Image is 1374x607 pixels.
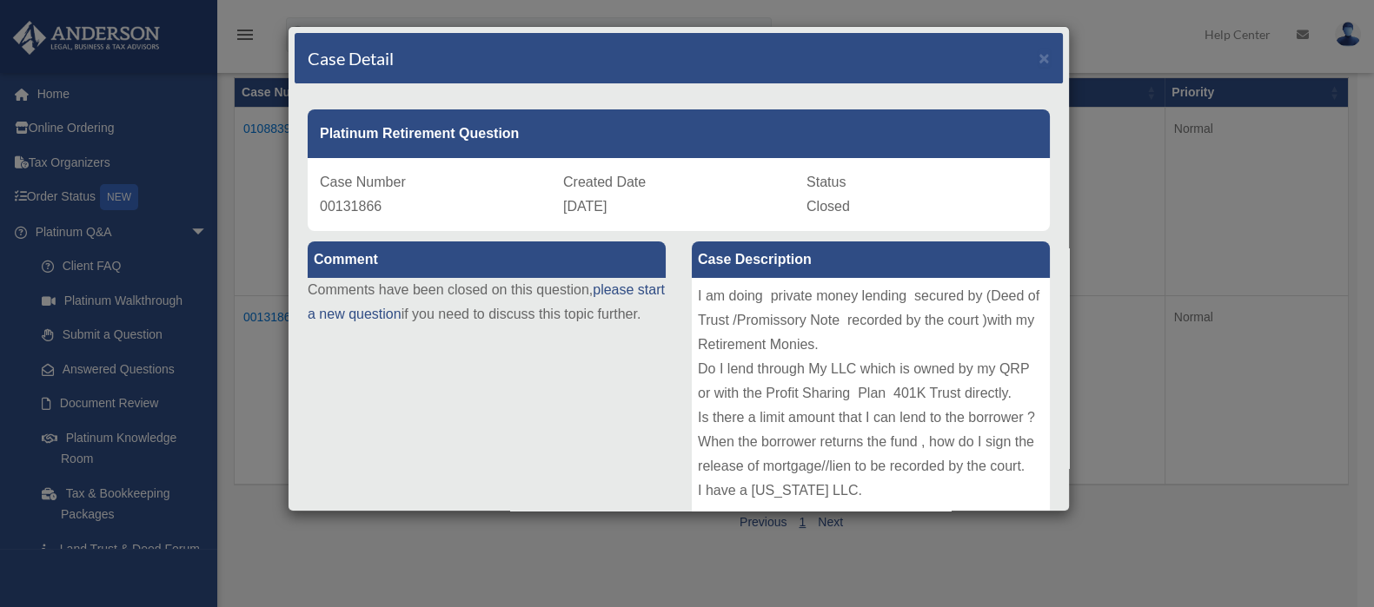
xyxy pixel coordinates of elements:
button: Close [1039,49,1050,67]
span: × [1039,48,1050,68]
span: 00131866 [320,199,382,214]
span: Status [806,175,846,189]
span: Case Number [320,175,406,189]
label: Comment [308,241,666,278]
a: please start a new question [308,282,665,321]
span: Closed [806,199,850,214]
span: Created Date [563,175,646,189]
p: Comments have been closed on this question, if you need to discuss this topic further. [308,278,666,327]
label: Case Description [692,241,1050,278]
span: [DATE] [563,199,607,214]
div: Platinum Retirement Question [308,109,1050,158]
div: I am doing private money lending secured by (Deed of Trust /Promissory Note recorded by the court... [692,278,1050,538]
h4: Case Detail [308,46,394,70]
